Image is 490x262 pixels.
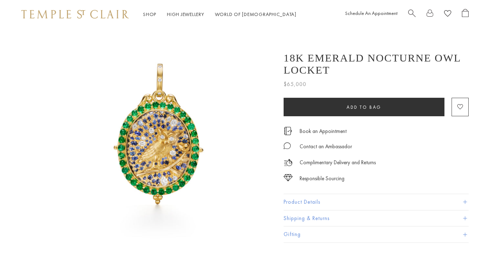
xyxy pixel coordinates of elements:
a: ShopShop [143,11,156,17]
a: World of [DEMOGRAPHIC_DATA]World of [DEMOGRAPHIC_DATA] [215,11,296,17]
a: View Wishlist [444,9,451,20]
div: Responsible Sourcing [300,174,344,183]
h1: 18K Emerald Nocturne Owl Locket [284,52,469,76]
button: Gifting [284,226,469,242]
img: MessageIcon-01_2.svg [284,142,291,149]
img: 18K Emerald Nocturne Owl Locket [46,28,273,255]
a: Book an Appointment [300,127,347,135]
button: Product Details [284,194,469,210]
a: High JewelleryHigh Jewellery [167,11,204,17]
img: Temple St. Clair [21,10,129,18]
span: Add to bag [347,104,381,110]
a: Schedule An Appointment [345,10,397,16]
button: Shipping & Returns [284,210,469,226]
a: Open Shopping Bag [462,9,469,20]
a: Search [408,9,416,20]
div: Contact an Ambassador [300,142,352,151]
p: Complimentary Delivery and Returns [300,158,376,167]
img: icon_delivery.svg [284,158,293,167]
img: icon_appointment.svg [284,127,292,135]
nav: Main navigation [143,10,296,19]
img: icon_sourcing.svg [284,174,293,181]
button: Add to bag [284,98,444,116]
span: $65,000 [284,80,306,89]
